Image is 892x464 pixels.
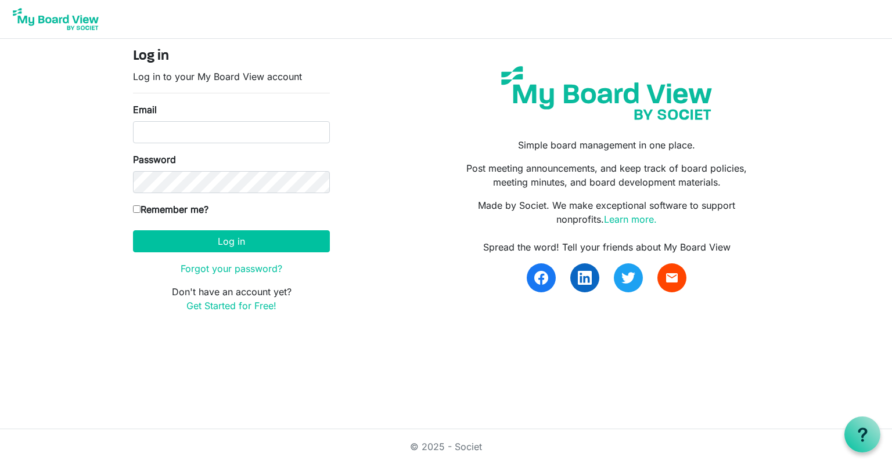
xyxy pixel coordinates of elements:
div: Spread the word! Tell your friends about My Board View [455,240,759,254]
a: email [657,263,686,292]
p: Simple board management in one place. [455,138,759,152]
p: Log in to your My Board View account [133,70,330,84]
a: Forgot your password? [181,263,282,274]
p: Don't have an account yet? [133,285,330,313]
label: Remember me? [133,202,208,216]
img: linkedin.svg [578,271,592,285]
p: Post meeting announcements, and keep track of board policies, meeting minutes, and board developm... [455,161,759,189]
h4: Log in [133,48,330,65]
label: Email [133,103,157,117]
img: facebook.svg [534,271,548,285]
a: Get Started for Free! [186,300,276,311]
img: twitter.svg [621,271,635,285]
span: email [665,271,679,285]
img: My Board View Logo [9,5,102,34]
a: Learn more. [604,213,657,225]
img: my-board-view-societ.svg [492,57,721,129]
p: Made by Societ. We make exceptional software to support nonprofits. [455,198,759,226]
label: Password [133,153,176,166]
a: © 2025 - Societ [410,441,482,452]
button: Log in [133,230,330,252]
input: Remember me? [133,205,141,213]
